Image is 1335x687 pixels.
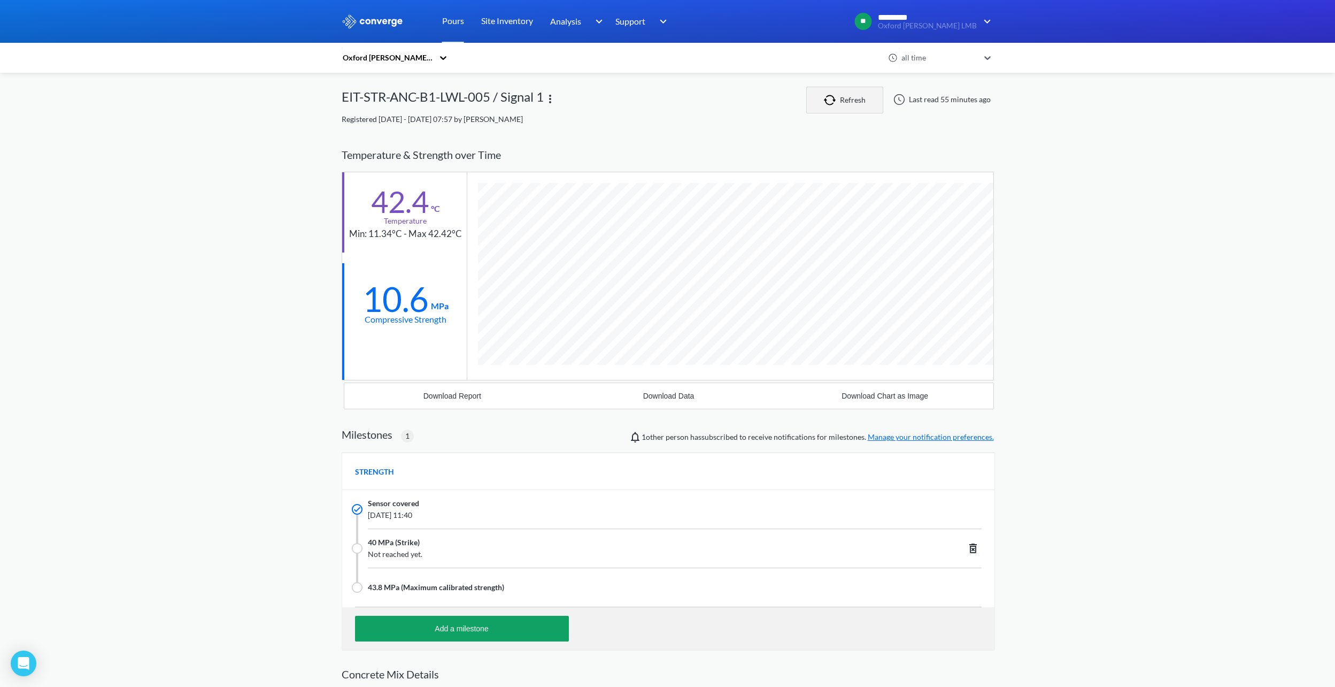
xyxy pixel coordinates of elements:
[368,582,504,593] span: 43.8 MPa (Maximum calibrated strength)
[342,14,404,28] img: logo_ewhite.svg
[423,392,481,400] div: Download Report
[371,188,429,215] div: 42.4
[355,466,394,478] span: STRENGTH
[384,215,427,227] div: Temperature
[342,428,392,441] h2: Milestones
[11,651,36,676] div: Open Intercom Messenger
[368,509,852,521] span: [DATE] 11:40
[342,668,994,681] h2: Concrete Mix Details
[349,227,462,241] div: Min: 11.34°C - Max 42.42°C
[842,392,928,400] div: Download Chart as Image
[368,548,852,560] span: Not reached yet.
[368,537,420,548] span: 40 MPa (Strike)
[362,286,429,312] div: 10.6
[355,616,569,642] button: Add a milestone
[615,14,645,28] span: Support
[629,431,642,444] img: notifications-icon.svg
[405,430,410,442] span: 1
[342,138,994,172] div: Temperature & Strength over Time
[544,93,557,105] img: more.svg
[642,432,664,441] span: Nathan Rogers
[342,87,544,113] div: EIT-STR-ANC-B1-LWL-005 / Signal 1
[653,15,670,28] img: downArrow.svg
[643,392,694,400] div: Download Data
[977,15,994,28] img: downArrow.svg
[888,93,994,106] div: Last read 55 minutes ago
[588,15,605,28] img: downArrow.svg
[368,498,419,509] span: Sensor covered
[868,432,994,441] a: Manage your notification preferences.
[344,383,561,409] button: Download Report
[342,114,523,124] span: Registered [DATE] - [DATE] 07:57 by [PERSON_NAME]
[365,312,446,326] div: Compressive Strength
[806,87,883,113] button: Refresh
[899,52,979,64] div: all time
[878,22,977,30] span: Oxford [PERSON_NAME] LMB
[888,53,898,63] img: icon-clock.svg
[342,52,434,64] div: Oxford [PERSON_NAME] LMB
[550,14,581,28] span: Analysis
[777,383,993,409] button: Download Chart as Image
[642,431,994,443] span: person has subscribed to receive notifications for milestones.
[560,383,777,409] button: Download Data
[824,95,840,105] img: icon-refresh.svg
